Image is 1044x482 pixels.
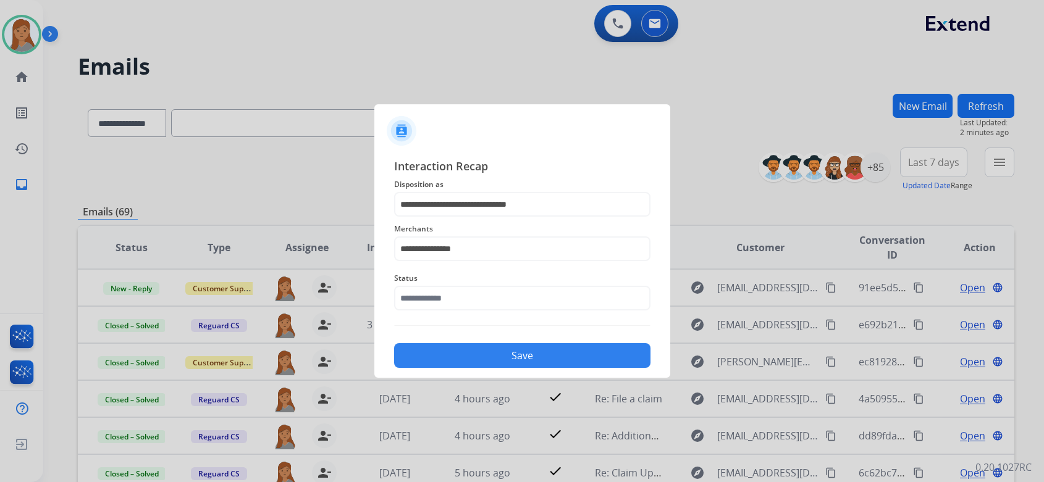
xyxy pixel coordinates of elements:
span: Disposition as [394,177,650,192]
span: Status [394,271,650,286]
button: Save [394,343,650,368]
p: 0.20.1027RC [975,460,1032,475]
span: Interaction Recap [394,157,650,177]
span: Merchants [394,222,650,236]
img: contactIcon [387,116,416,146]
img: contact-recap-line.svg [394,325,650,326]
